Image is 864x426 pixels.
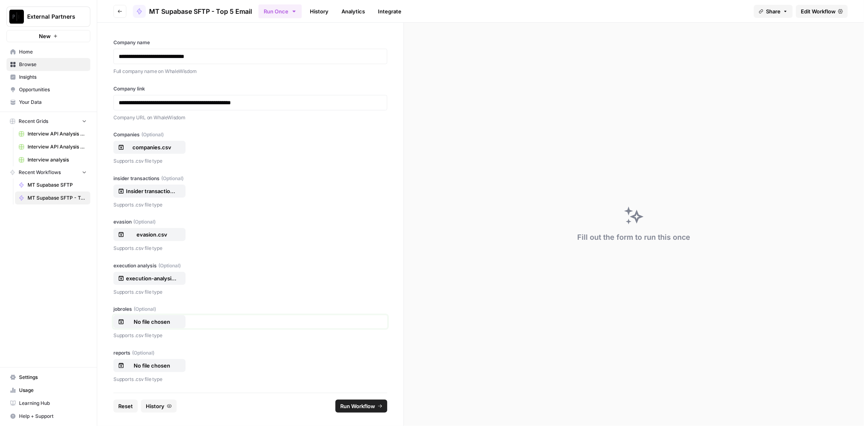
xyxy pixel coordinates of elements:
span: Edit Workflow [801,7,836,15]
span: History [146,402,164,410]
button: companies.csv [113,141,186,154]
a: Interview API Analysis Earnings First Grid (1) (Copy) [15,127,90,140]
p: Full company name on WhaleWisdom [113,67,387,75]
a: Browse [6,58,90,71]
p: Supports .csv file type [113,331,387,340]
p: evasion.csv [126,230,178,239]
a: MT Supabase SFTP - Top 5 Email [133,5,252,18]
label: jobroles [113,306,387,313]
span: Browse [19,61,87,68]
a: Insights [6,71,90,84]
label: Company link [113,85,387,93]
a: MT Supabase SFTP [15,179,90,191]
button: Recent Grids [6,115,90,127]
a: Integrate [373,5,406,18]
button: No file chosen [113,359,186,372]
span: (Optional) [134,306,156,313]
button: evasion.csv [113,228,186,241]
a: History [305,5,333,18]
a: Learning Hub [6,397,90,410]
label: reports [113,349,387,357]
label: evasion [113,218,387,226]
a: Opportunities [6,83,90,96]
label: Company name [113,39,387,46]
span: MT Supabase SFTP - Top 5 Email [149,6,252,16]
span: Share [766,7,781,15]
button: execution-analysis (1).csv [113,272,186,285]
span: Interview analysis [28,156,87,164]
button: No file chosen [113,315,186,328]
span: Help + Support [19,413,87,420]
button: Share [754,5,793,18]
button: Workspace: External Partners [6,6,90,27]
a: Home [6,45,90,58]
button: New [6,30,90,42]
p: Supports .csv file type [113,288,387,296]
span: (Optional) [158,262,181,269]
span: External Partners [27,13,76,21]
button: Reset [113,400,138,413]
p: Supports .csv file type [113,201,387,209]
button: Recent Workflows [6,166,90,179]
span: Learning Hub [19,400,87,407]
p: Supports .csv file type [113,375,387,383]
a: Usage [6,384,90,397]
span: Interview API Analysis Earnings First Grid (1) (Copy) [28,130,87,138]
button: Insider transactions.csv [113,185,186,198]
p: Insider transactions.csv [126,187,178,195]
label: Companies [113,131,387,138]
span: Interview API Analysis Earnings First Grid (1) [28,143,87,151]
a: Your Data [6,96,90,109]
div: Fill out the form to run this once [578,232,691,243]
span: Usage [19,387,87,394]
a: Settings [6,371,90,384]
img: External Partners Logo [9,9,24,24]
span: (Optional) [161,175,183,182]
button: Run Once [258,4,302,18]
span: (Optional) [133,218,156,226]
span: Run Workflow [340,402,375,410]
span: MT Supabase SFTP - Top 5 Email [28,194,87,202]
span: New [39,32,51,40]
p: No file chosen [126,361,178,370]
label: insider transactions [113,175,387,182]
button: History [141,400,177,413]
p: Company URL on WhaleWisdom [113,114,387,122]
a: Interview analysis [15,153,90,166]
span: Your Data [19,99,87,106]
a: Edit Workflow [796,5,848,18]
span: (Optional) [141,131,164,138]
label: execution analysis [113,262,387,269]
p: Supports .csv file type [113,157,387,165]
span: Home [19,48,87,56]
span: Opportunities [19,86,87,93]
span: Settings [19,374,87,381]
p: No file chosen [126,318,178,326]
button: Run Workflow [335,400,387,413]
button: Help + Support [6,410,90,423]
a: Analytics [337,5,370,18]
span: (Optional) [132,349,154,357]
span: Recent Workflows [19,169,61,176]
span: Reset [118,402,133,410]
span: MT Supabase SFTP [28,181,87,189]
span: Insights [19,73,87,81]
p: companies.csv [126,143,178,151]
span: Recent Grids [19,118,48,125]
a: MT Supabase SFTP - Top 5 Email [15,191,90,204]
p: execution-analysis (1).csv [126,274,178,282]
a: Interview API Analysis Earnings First Grid (1) [15,140,90,153]
p: Supports .csv file type [113,244,387,252]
